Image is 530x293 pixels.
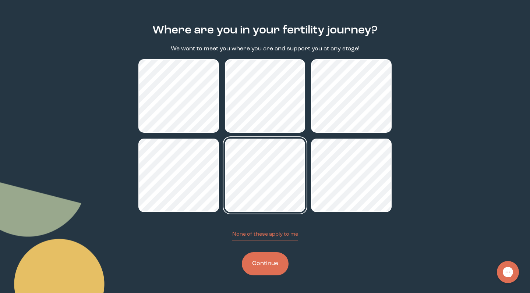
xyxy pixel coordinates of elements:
[152,22,378,39] h2: Where are you in your fertility journey?
[171,45,359,53] p: We want to meet you where you are and support you at any stage!
[242,252,289,275] button: Continue
[493,258,523,286] iframe: Gorgias live chat messenger
[232,231,298,240] button: None of these apply to me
